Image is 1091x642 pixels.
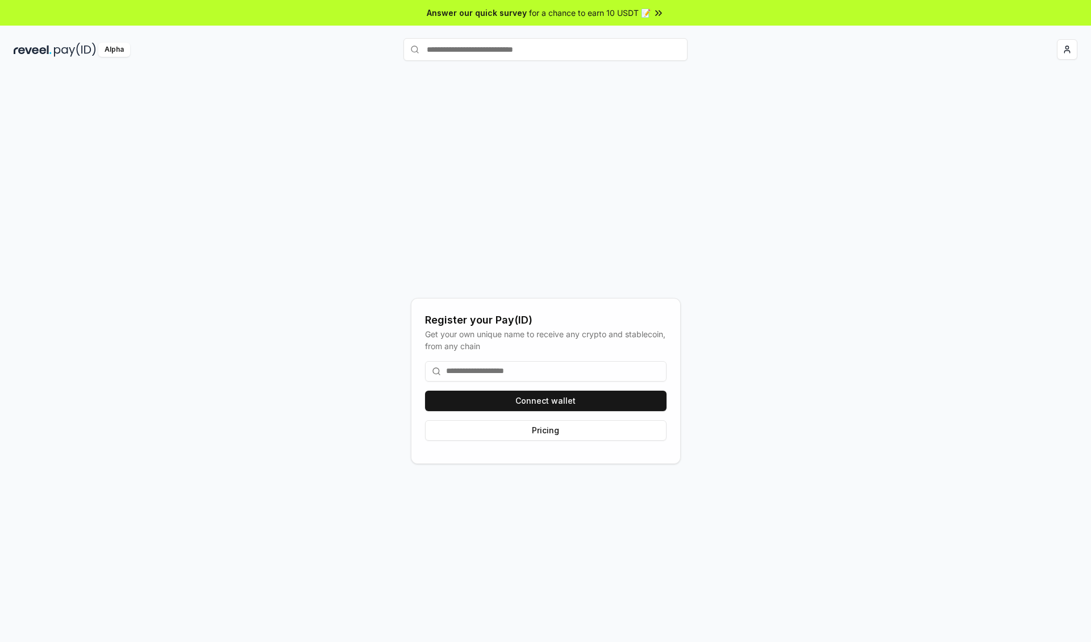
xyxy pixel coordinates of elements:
img: reveel_dark [14,43,52,57]
span: Answer our quick survey [427,7,527,19]
button: Pricing [425,420,667,441]
img: pay_id [54,43,96,57]
span: for a chance to earn 10 USDT 📝 [529,7,651,19]
button: Connect wallet [425,391,667,411]
div: Register your Pay(ID) [425,312,667,328]
div: Alpha [98,43,130,57]
div: Get your own unique name to receive any crypto and stablecoin, from any chain [425,328,667,352]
